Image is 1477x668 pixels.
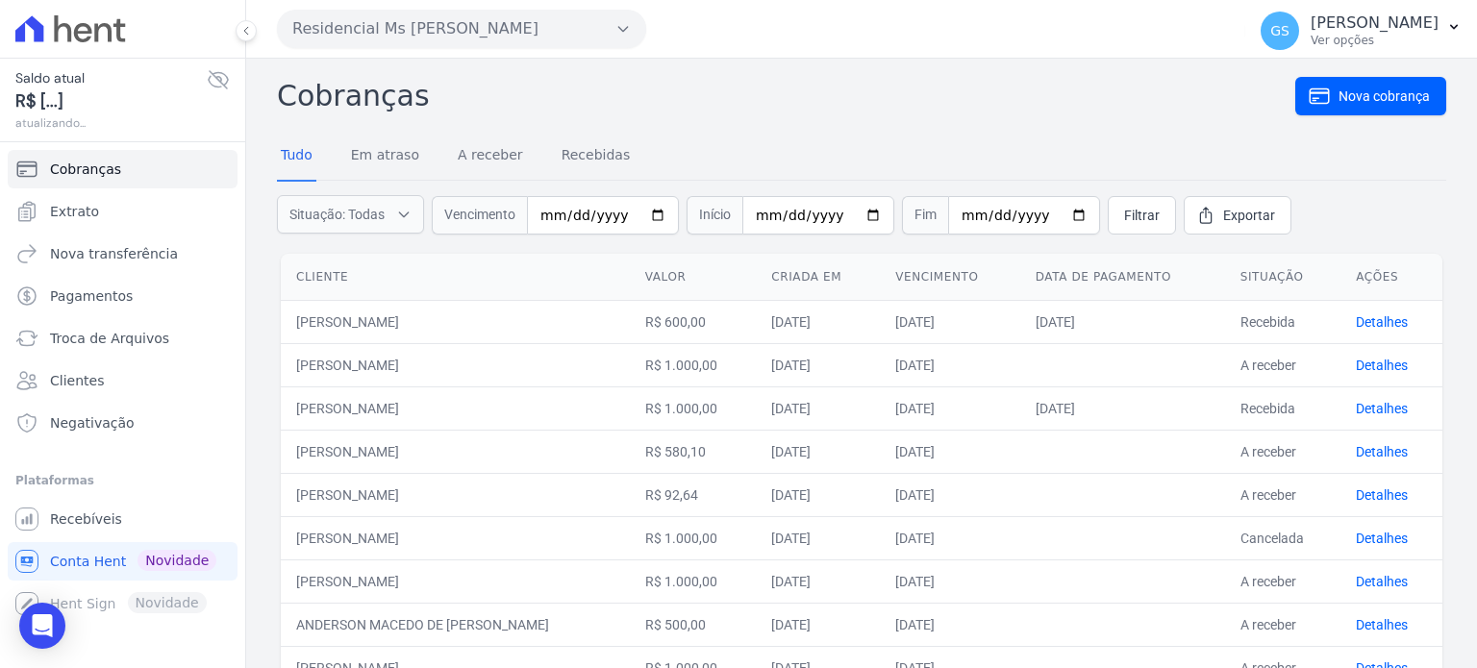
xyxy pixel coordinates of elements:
th: Data de pagamento [1020,254,1225,301]
td: [PERSON_NAME] [281,386,630,430]
td: R$ 1.000,00 [630,343,757,386]
span: Conta Hent [50,552,126,571]
span: Início [687,196,742,235]
a: Recebíveis [8,500,238,538]
td: [DATE] [880,473,1020,516]
td: R$ 92,64 [630,473,757,516]
td: [PERSON_NAME] [281,343,630,386]
div: Open Intercom Messenger [19,603,65,649]
td: [DATE] [756,343,880,386]
span: Exportar [1223,206,1275,225]
span: Extrato [50,202,99,221]
td: [PERSON_NAME] [281,516,630,559]
a: Nova transferência [8,235,238,273]
span: Saldo atual [15,68,207,88]
td: [PERSON_NAME] [281,559,630,603]
span: Fim [902,196,948,235]
span: Cobranças [50,160,121,179]
td: [DATE] [1020,386,1225,430]
a: Nova cobrança [1295,77,1446,115]
a: Detalhes [1356,487,1408,503]
button: Situação: Todas [277,195,424,234]
span: Vencimento [432,196,527,235]
td: Recebida [1225,300,1340,343]
td: A receber [1225,430,1340,473]
td: [DATE] [880,343,1020,386]
span: atualizando... [15,114,207,132]
a: Em atraso [347,132,423,182]
span: Recebíveis [50,509,122,529]
span: Negativação [50,413,135,433]
td: [DATE] [880,300,1020,343]
a: Negativação [8,404,238,442]
a: Detalhes [1356,401,1408,416]
td: [DATE] [756,559,880,603]
a: Troca de Arquivos [8,319,238,358]
span: Clientes [50,371,104,390]
a: A receber [454,132,527,182]
nav: Sidebar [15,150,230,623]
p: [PERSON_NAME] [1311,13,1439,33]
td: R$ 600,00 [630,300,757,343]
span: Pagamentos [50,286,133,306]
td: R$ 500,00 [630,603,757,646]
span: R$ [...] [15,88,207,114]
td: [DATE] [756,473,880,516]
p: Ver opções [1311,33,1439,48]
span: Filtrar [1124,206,1160,225]
td: [DATE] [880,430,1020,473]
td: [DATE] [756,603,880,646]
span: Novidade [138,550,216,571]
h2: Cobranças [277,74,1295,117]
a: Detalhes [1356,574,1408,589]
th: Vencimento [880,254,1020,301]
button: Residencial Ms [PERSON_NAME] [277,10,646,48]
a: Recebidas [558,132,635,182]
a: Filtrar [1108,196,1176,235]
td: [DATE] [880,516,1020,559]
button: GS [PERSON_NAME] Ver opções [1245,4,1477,58]
td: R$ 1.000,00 [630,559,757,603]
td: R$ 580,10 [630,430,757,473]
td: [PERSON_NAME] [281,473,630,516]
td: [DATE] [880,559,1020,603]
div: Plataformas [15,469,230,492]
td: [DATE] [756,300,880,343]
td: Cancelada [1225,516,1340,559]
a: Clientes [8,361,238,400]
td: A receber [1225,603,1340,646]
a: Exportar [1184,196,1291,235]
span: Situação: Todas [289,205,385,224]
span: Nova cobrança [1339,87,1430,106]
a: Detalhes [1356,617,1408,632]
td: A receber [1225,559,1340,603]
span: GS [1270,24,1289,37]
td: A receber [1225,473,1340,516]
th: Criada em [756,254,880,301]
th: Valor [630,254,757,301]
td: [DATE] [756,430,880,473]
td: [DATE] [756,386,880,430]
td: A receber [1225,343,1340,386]
a: Detalhes [1356,531,1408,546]
td: R$ 1.000,00 [630,516,757,559]
a: Detalhes [1356,314,1408,330]
a: Detalhes [1356,444,1408,459]
td: [DATE] [756,516,880,559]
span: Nova transferência [50,244,178,263]
td: [PERSON_NAME] [281,430,630,473]
th: Cliente [281,254,630,301]
span: Troca de Arquivos [50,329,169,348]
th: Ações [1340,254,1442,301]
td: Recebida [1225,386,1340,430]
td: [DATE] [880,603,1020,646]
a: Extrato [8,192,238,231]
td: R$ 1.000,00 [630,386,757,430]
a: Tudo [277,132,316,182]
td: [PERSON_NAME] [281,300,630,343]
a: Conta Hent Novidade [8,542,238,581]
td: [DATE] [880,386,1020,430]
a: Cobranças [8,150,238,188]
td: ANDERSON MACEDO DE [PERSON_NAME] [281,603,630,646]
th: Situação [1225,254,1340,301]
